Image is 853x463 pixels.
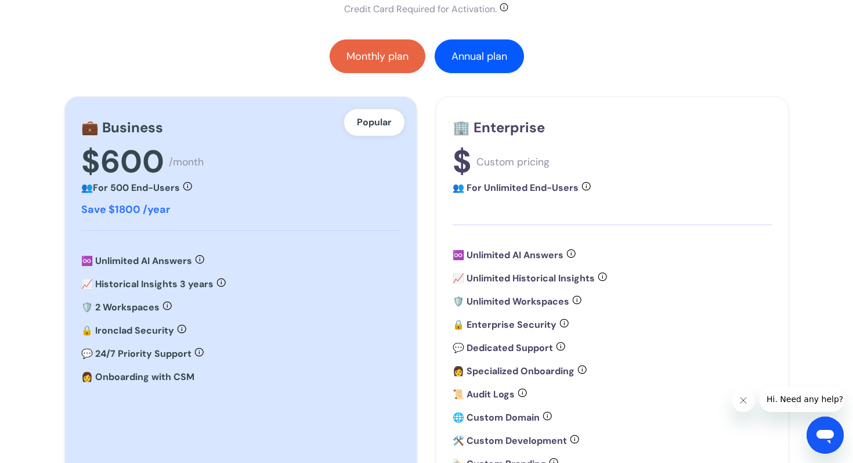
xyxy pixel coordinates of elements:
strong: 👩 Onboarding with CSM [81,371,194,383]
strong: 📈 Historical Insights 3 years [81,278,214,290]
strong: ♾️ Unlimited AI Answers [81,255,192,267]
strong: 📈 Unlimited Historical Insights [453,272,595,284]
strong: 🏢 Enterprise [453,118,545,136]
strong: ♾️ Unlimited AI Answers [453,249,563,261]
strong: 🔒 Enterprise Security [453,319,556,331]
strong: 🌐 Custom Domain [453,411,540,424]
div: Monthly plan [346,50,409,62]
strong: 📜 Audit Logs [453,388,515,400]
strong: 💬 24/7 Priority Support [81,348,191,360]
div: Credit Card Required for Activation. [344,2,497,16]
div: Custom pricing [476,155,550,168]
strong: 🛡️ 2 Workspaces [81,301,160,313]
iframe: Message from company [760,386,844,412]
strong: 🛠️ Custom Development [453,435,567,447]
strong: For 500 End-Users [93,182,180,194]
strong: 👥 For Unlimited End-Users [453,182,579,194]
strong: Save $1800 /year [81,202,170,216]
div: $ [453,143,472,181]
iframe: Close message [732,389,755,412]
strong: 🛡️ Unlimited Workspaces [453,295,569,308]
strong: 👩 Specialized Onboarding [453,365,574,377]
strong: 💬 Dedicated Support [453,342,553,354]
div: $600 [81,143,164,181]
strong: 💼 Business [81,118,163,136]
div: Annual plan [451,50,507,62]
iframe: Button to launch messaging window [807,417,844,454]
strong: 🔒 Ironclad Security [81,324,174,337]
div: Popular [344,108,405,136]
div: /month [169,155,204,168]
strong: 👥 [81,182,93,194]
